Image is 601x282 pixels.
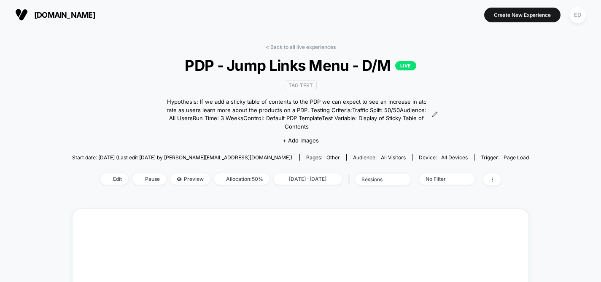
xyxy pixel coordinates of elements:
img: Visually logo [15,8,28,21]
span: [DOMAIN_NAME] [34,11,95,19]
span: Device: [412,154,474,161]
span: other [326,154,340,161]
span: TAG Test [285,81,317,90]
span: PDP - Jump Links Menu - D/M [95,56,506,74]
span: Hypothesis: If we add a sticky table of contents to the PDP we can expect to see an increase in a... [163,98,429,131]
span: All Visitors [381,154,406,161]
div: Trigger: [481,154,529,161]
button: ED [567,6,588,24]
div: sessions [361,176,395,183]
div: Audience: [353,154,406,161]
span: Preview [170,173,210,185]
span: Start date: [DATE] (Last edit [DATE] by [PERSON_NAME][EMAIL_ADDRESS][DOMAIN_NAME]) [72,154,292,161]
button: [DOMAIN_NAME] [13,8,98,21]
span: Allocation: 50% [214,173,270,185]
span: Page Load [504,154,529,161]
span: Pause [132,173,166,185]
p: LIVE [395,61,416,70]
span: all devices [441,154,468,161]
div: No Filter [426,176,459,182]
div: Pages: [306,154,340,161]
span: [DATE] - [DATE] [274,173,342,185]
button: Create New Experience [484,8,561,22]
div: ED [569,7,586,23]
span: Edit [100,173,128,185]
a: < Back to all live experiences [266,44,336,50]
span: + Add Images [283,137,319,144]
span: | [346,173,355,185]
